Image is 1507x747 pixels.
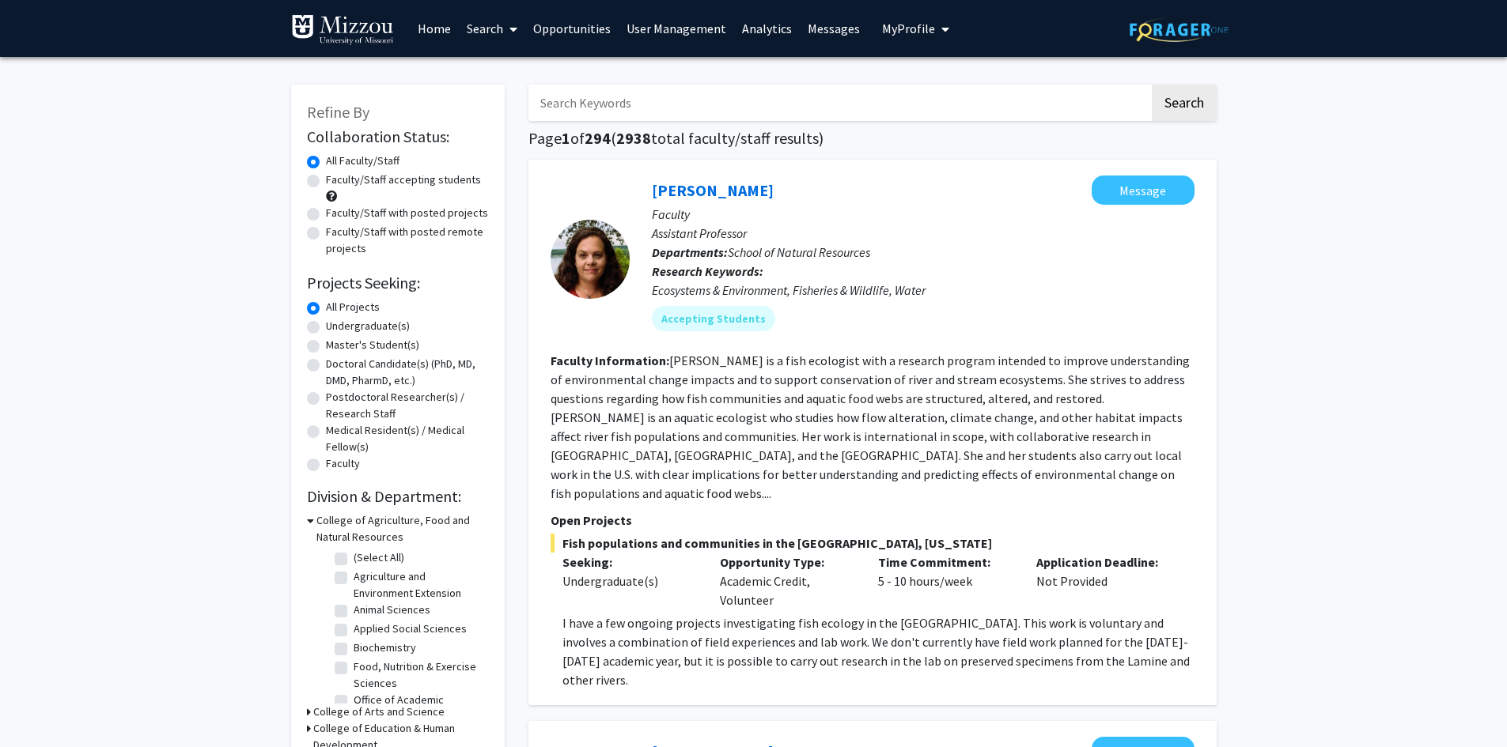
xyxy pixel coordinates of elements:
label: Faculty/Staff with posted projects [326,205,488,221]
label: Food, Nutrition & Exercise Sciences [354,658,485,692]
a: Opportunities [525,1,619,56]
a: Messages [800,1,868,56]
h2: Collaboration Status: [307,127,489,146]
label: All Faculty/Staff [326,153,399,169]
a: User Management [619,1,734,56]
b: Faculty Information: [551,353,669,368]
mat-chip: Accepting Students [652,306,775,331]
label: Agriculture and Environment Extension [354,568,485,602]
p: Faculty [652,205,1195,224]
p: Assistant Professor [652,224,1195,243]
b: Research Keywords: [652,263,763,279]
label: Faculty [326,455,360,472]
span: School of Natural Resources [728,244,870,260]
h2: Projects Seeking: [307,274,489,292]
label: Office of Academic Programs [354,692,485,725]
span: 2938 [616,128,651,148]
div: Not Provided [1024,553,1183,609]
p: Open Projects [551,511,1195,530]
label: Biochemistry [354,639,416,656]
h3: College of Arts and Science [313,704,445,720]
p: Time Commitment: [878,553,1013,572]
label: Medical Resident(s) / Medical Fellow(s) [326,422,489,455]
a: Search [459,1,525,56]
span: 294 [585,128,611,148]
p: Application Deadline: [1036,553,1171,572]
h3: College of Agriculture, Food and Natural Resources [316,512,489,545]
label: Postdoctoral Researcher(s) / Research Staff [326,389,489,422]
span: 1 [562,128,570,148]
label: Faculty/Staff with posted remote projects [326,224,489,257]
label: Faculty/Staff accepting students [326,172,481,188]
div: Undergraduate(s) [562,572,697,590]
img: ForagerOne Logo [1130,17,1229,42]
span: My Profile [882,21,935,36]
a: Home [410,1,459,56]
button: Message Allison Pease [1092,175,1195,205]
img: University of Missouri Logo [291,14,394,46]
p: I have a few ongoing projects investigating fish ecology in the [GEOGRAPHIC_DATA]. This work is v... [562,613,1195,689]
iframe: Chat [12,676,67,735]
label: Applied Social Sciences [354,621,467,637]
div: Ecosystems & Environment, Fisheries & Wildlife, Water [652,281,1195,300]
p: Seeking: [562,553,697,572]
a: [PERSON_NAME] [652,180,774,200]
label: Doctoral Candidate(s) (PhD, MD, DMD, PharmD, etc.) [326,356,489,389]
label: Master's Student(s) [326,337,419,353]
button: Search [1152,85,1217,121]
h1: Page of ( total faculty/staff results) [528,129,1217,148]
div: 5 - 10 hours/week [866,553,1024,609]
span: Fish populations and communities in the [GEOGRAPHIC_DATA], [US_STATE] [551,534,1195,553]
label: All Projects [326,299,380,315]
h2: Division & Department: [307,487,489,506]
span: Refine By [307,102,369,122]
label: Undergraduate(s) [326,318,410,334]
div: Academic Credit, Volunteer [708,553,866,609]
fg-read-more: [PERSON_NAME] is a fish ecologist with a research program intended to improve understanding of en... [551,353,1190,501]
label: Animal Sciences [354,602,430,618]
label: (Select All) [354,549,404,566]
p: Opportunity Type: [720,553,854,572]
a: Analytics [734,1,800,56]
input: Search Keywords [528,85,1149,121]
b: Departments: [652,244,728,260]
